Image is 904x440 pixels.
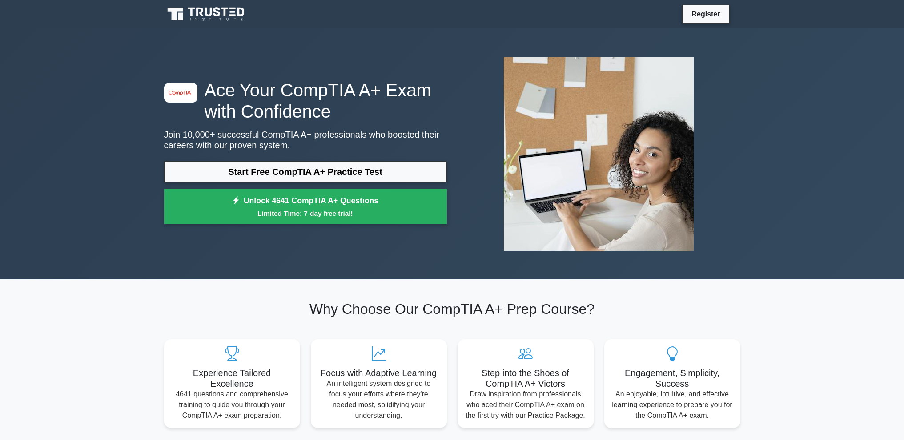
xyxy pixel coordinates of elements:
a: Start Free CompTIA A+ Practice Test [164,161,447,182]
h5: Step into the Shoes of CompTIA A+ Victors [465,368,587,389]
h5: Focus with Adaptive Learning [318,368,440,378]
a: Unlock 4641 CompTIA A+ QuestionsLimited Time: 7-day free trial! [164,189,447,225]
h2: Why Choose Our CompTIA A+ Prep Course? [164,301,740,317]
a: Register [686,8,725,20]
p: Draw inspiration from professionals who aced their CompTIA A+ exam on the first try with our Prac... [465,389,587,421]
h5: Engagement, Simplicity, Success [611,368,733,389]
p: An enjoyable, intuitive, and effective learning experience to prepare you for the CompTIA A+ exam. [611,389,733,421]
p: An intelligent system designed to focus your efforts where they're needed most, solidifying your ... [318,378,440,421]
small: Limited Time: 7-day free trial! [175,208,436,218]
p: 4641 questions and comprehensive training to guide you through your CompTIA A+ exam preparation. [171,389,293,421]
h1: Ace Your CompTIA A+ Exam with Confidence [164,79,447,122]
p: Join 10,000+ successful CompTIA A+ professionals who boosted their careers with our proven system. [164,129,447,151]
h5: Experience Tailored Excellence [171,368,293,389]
